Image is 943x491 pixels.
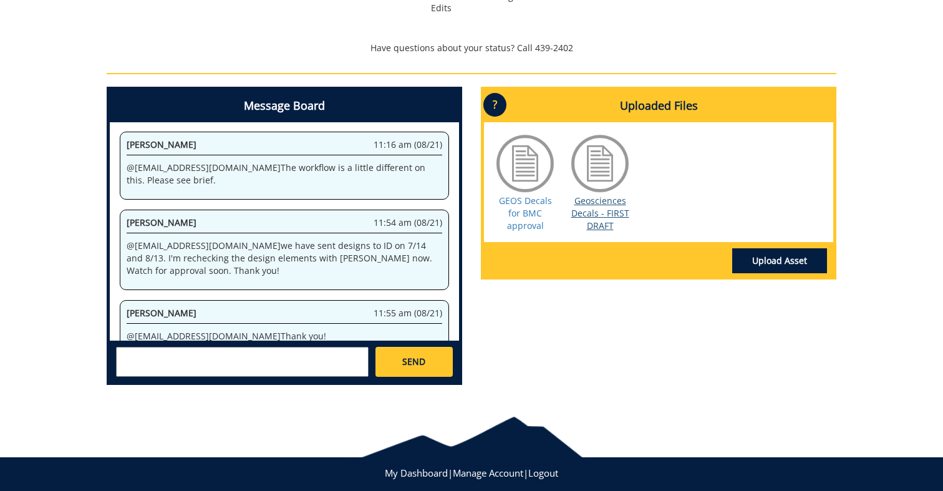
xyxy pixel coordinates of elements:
a: Manage Account [453,467,523,479]
span: [PERSON_NAME] [127,139,196,150]
a: My Dashboard [385,467,448,479]
p: Have questions about your status? Call 439-2402 [107,42,836,54]
span: SEND [402,356,425,368]
p: @ [EMAIL_ADDRESS][DOMAIN_NAME] we have sent designs to ID on 7/14 and 8/13. I'm rechecking the de... [127,240,442,277]
a: Upload Asset [732,248,827,273]
span: 11:54 am (08/21) [374,216,442,229]
textarea: messageToSend [116,347,369,377]
span: [PERSON_NAME] [127,216,196,228]
span: 11:55 am (08/21) [374,307,442,319]
a: GEOS Decals for BMC approval [499,195,552,231]
span: 11:16 am (08/21) [374,139,442,151]
p: ? [483,93,506,117]
h4: Message Board [110,90,459,122]
p: @ [EMAIL_ADDRESS][DOMAIN_NAME] Thank you! [127,330,442,343]
span: [PERSON_NAME] [127,307,196,319]
h4: Uploaded Files [484,90,833,122]
a: Geosciences Decals - FIRST DRAFT [571,195,629,231]
a: Logout [528,467,558,479]
a: SEND [375,347,453,377]
p: @ [EMAIL_ADDRESS][DOMAIN_NAME] The workflow is a little different on this. Please see brief. [127,162,442,187]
